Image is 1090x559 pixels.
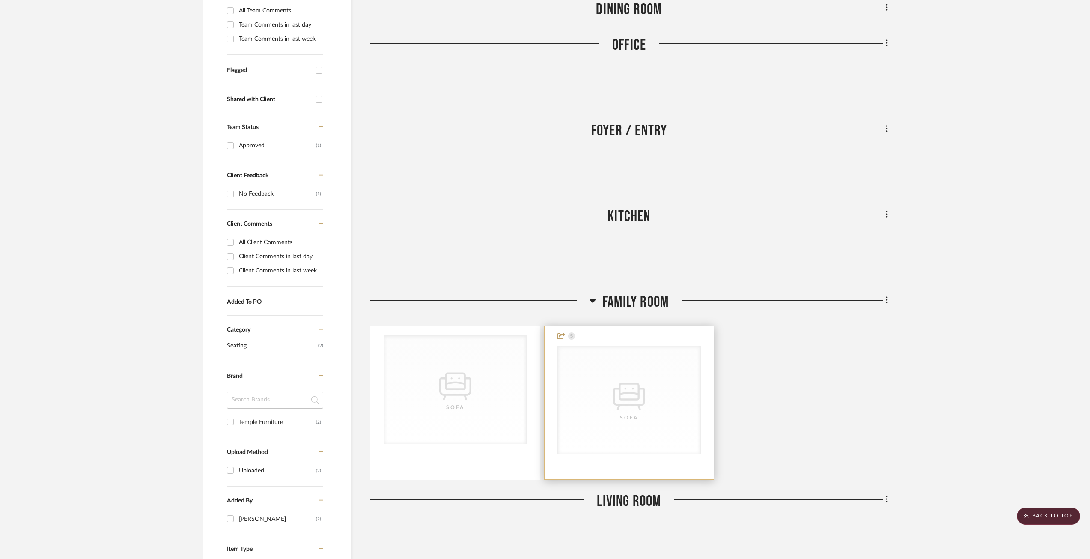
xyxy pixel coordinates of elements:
span: Category [227,326,250,334]
div: Approved [239,139,316,152]
div: Client Comments in last week [239,264,321,278]
div: Temple Furniture [239,416,316,429]
div: (2) [316,512,321,526]
div: Team Comments in last week [239,32,321,46]
div: Team Comments in last day [239,18,321,32]
scroll-to-top-button: BACK TO TOP [1017,508,1080,525]
div: All Client Comments [239,236,321,249]
span: Upload Method [227,449,268,455]
div: Shared with Client [227,96,311,103]
div: Sofa [586,413,672,422]
span: Client Feedback [227,173,268,179]
div: 0 [558,346,700,454]
span: Family Room [602,293,669,311]
span: Team Status [227,124,259,130]
div: Uploaded [239,464,316,478]
div: (1) [316,139,321,152]
div: (2) [316,464,321,478]
div: All Team Comments [239,4,321,18]
div: Added To PO [227,299,311,306]
div: Flagged [227,67,311,74]
div: (2) [316,416,321,429]
div: Client Comments in last day [239,250,321,263]
div: No Feedback [239,187,316,201]
span: Client Comments [227,221,272,227]
input: Search Brands [227,392,323,409]
div: 0 [384,336,526,444]
span: Item Type [227,546,253,552]
span: Added By [227,498,253,504]
div: [PERSON_NAME] [239,512,316,526]
div: (1) [316,187,321,201]
div: Sofa [412,403,498,412]
span: (2) [318,339,323,353]
span: Seating [227,338,316,353]
span: Brand [227,373,243,379]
